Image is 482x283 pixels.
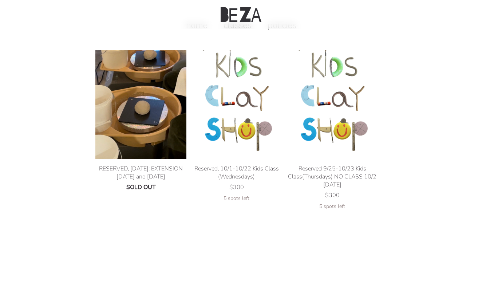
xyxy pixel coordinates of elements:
[287,203,378,210] div: 5 spots left
[191,195,282,202] div: 5 spots left
[95,102,186,191] a: RESERVED, TUESDAY: EXTENSION August 19 and 26 product photo RESERVED, [DATE]: EXTENSION [DATE] an...
[191,183,282,191] div: $300
[287,165,378,189] div: Reserved 9/25-10/23 Kids Class(Thursdays) NO CLASS 10/2 [DATE]
[191,102,282,202] a: Reserved, 10/1-10/22 Kids Class (Wednesdays) product photo Reserved, 10/1-10/22 Kids Class (Wedne...
[287,191,378,199] div: $300
[191,50,282,159] img: Reserved, 10/1-10/22 Kids Class (Wednesdays) product photo
[191,165,282,181] div: Reserved, 10/1-10/22 Kids Class (Wednesdays)
[95,50,186,159] img: RESERVED, TUESDAY: EXTENSION August 19 and 26 product photo
[95,165,186,181] div: RESERVED, [DATE]: EXTENSION [DATE] and [DATE]
[221,7,261,22] img: Beza Studio Logo
[287,50,378,159] img: Reserved 9/25-10/23 Kids Class(Thursdays) NO CLASS 10/2 YOM KIPPUR product photo
[126,183,156,191] span: SOLD OUT
[287,102,378,210] a: Reserved 9/25-10/23 Kids Class(Thursdays) NO CLASS 10/2 YOM KIPPUR product photo Reserved 9/25-10...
